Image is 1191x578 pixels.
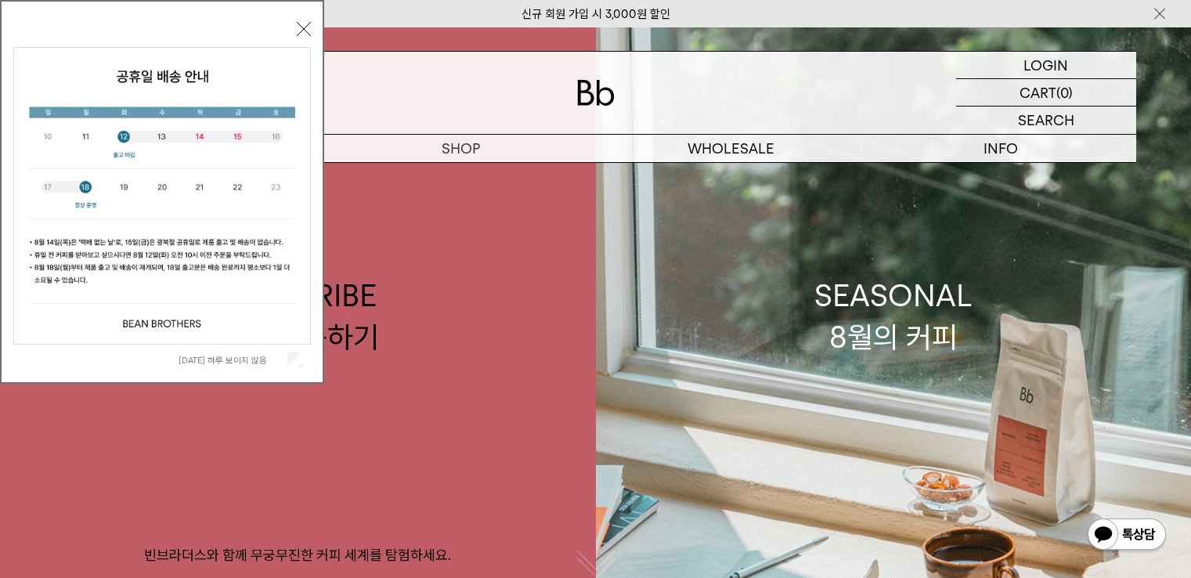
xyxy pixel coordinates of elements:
img: 카카오톡 채널 1:1 채팅 버튼 [1086,517,1168,555]
a: CART (0) [956,79,1136,107]
img: 로고 [577,80,615,106]
p: INFO [866,135,1136,162]
a: LOGIN [956,52,1136,79]
a: SHOP [326,135,596,162]
label: [DATE] 하루 보이지 않음 [179,355,284,366]
p: LOGIN [1023,52,1068,78]
button: 닫기 [297,22,311,36]
img: cb63d4bbb2e6550c365f227fdc69b27f_113810.jpg [14,48,310,344]
p: (0) [1056,79,1073,106]
div: SEASONAL 8월의 커피 [814,275,973,358]
p: WHOLESALE [596,135,866,162]
p: SEARCH [1018,107,1074,134]
a: 신규 회원 가입 시 3,000원 할인 [522,7,670,21]
p: CART [1020,79,1056,106]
